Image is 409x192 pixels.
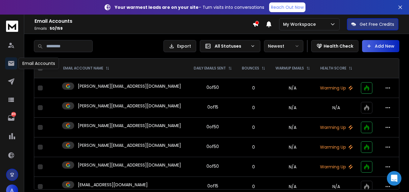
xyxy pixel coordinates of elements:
[264,40,303,52] button: Newest
[270,118,315,137] td: N/A
[271,4,304,10] p: Reach Out Now
[275,66,304,71] p: WARMUP EMAILS
[35,18,252,25] h1: Email Accounts
[319,124,354,130] p: Warming Up
[78,83,181,89] p: [PERSON_NAME][EMAIL_ADDRESS][DOMAIN_NAME]
[78,182,148,188] p: [EMAIL_ADDRESS][DOMAIN_NAME]
[347,18,398,30] button: Get Free Credits
[319,105,354,111] p: N/A
[78,123,181,129] p: [PERSON_NAME][EMAIL_ADDRESS][DOMAIN_NAME]
[206,124,219,130] div: 0 of 50
[207,104,218,110] div: 0 of 15
[319,85,354,91] p: Warming Up
[18,58,59,69] div: Email Accounts
[269,2,305,12] a: Reach Out Now
[163,40,196,52] button: Export
[5,112,17,124] a: 209
[320,66,346,71] p: HEALTH SCORE
[6,21,18,32] img: logo
[311,40,358,52] button: Health Check
[50,26,63,31] span: 50 / 159
[270,78,315,98] td: N/A
[319,164,354,170] p: Warming Up
[360,21,394,27] p: Get Free Credits
[241,164,267,170] p: 0
[194,66,226,71] p: DAILY EMAILS SENT
[241,124,267,130] p: 0
[387,171,401,186] div: Open Intercom Messenger
[270,157,315,177] td: N/A
[241,184,267,190] p: 0
[207,183,218,189] div: 0 of 15
[241,144,267,150] p: 0
[63,66,109,71] div: EMAIL ACCOUNT NAME
[215,43,248,49] p: All Statuses
[78,162,181,168] p: [PERSON_NAME][EMAIL_ADDRESS][DOMAIN_NAME]
[270,137,315,157] td: N/A
[206,163,219,169] div: 0 of 50
[115,4,264,10] p: – Turn visits into conversations
[115,4,199,10] strong: Your warmest leads are on your site
[206,143,219,150] div: 0 of 50
[242,66,259,71] p: BOUNCES
[241,105,267,111] p: 0
[206,84,219,90] div: 0 of 50
[283,21,318,27] p: My Workspace
[78,142,181,148] p: [PERSON_NAME][EMAIL_ADDRESS][DOMAIN_NAME]
[35,26,252,31] p: Emails :
[241,85,267,91] p: 0
[362,40,399,52] button: Add New
[270,98,315,118] td: N/A
[324,43,353,49] p: Health Check
[11,112,16,117] p: 209
[78,103,181,109] p: [PERSON_NAME][EMAIL_ADDRESS][DOMAIN_NAME]
[319,144,354,150] p: Warming Up
[319,184,354,190] p: N/A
